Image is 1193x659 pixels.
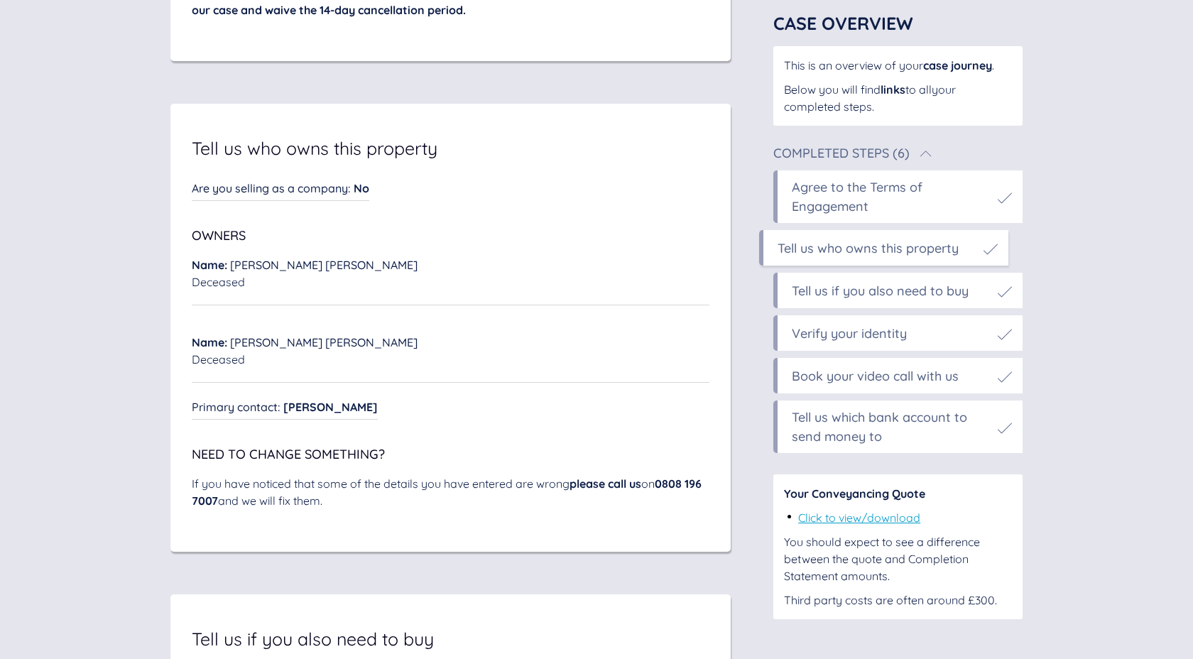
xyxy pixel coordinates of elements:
[792,324,907,343] div: Verify your identity
[784,57,1012,74] div: This is an overview of your .
[230,335,418,349] span: [PERSON_NAME] [PERSON_NAME]
[773,147,910,160] div: Completed Steps (6)
[192,181,350,195] span: Are you selling as a company :
[881,82,905,97] span: links
[192,351,709,368] div: Deceased
[192,139,437,157] span: Tell us who owns this property
[230,258,418,272] span: [PERSON_NAME] [PERSON_NAME]
[570,476,641,491] span: please call us
[792,366,959,386] div: Book your video call with us
[354,181,369,195] span: No
[192,630,434,648] span: Tell us if you also need to buy
[784,533,1012,584] div: You should expect to see a difference between the quote and Completion Statement amounts.
[798,511,920,525] a: Click to view/download
[773,12,913,34] span: Case Overview
[792,281,969,300] div: Tell us if you also need to buy
[192,475,709,509] div: If you have noticed that some of the details you have entered are wrong on and we will fix them.
[192,227,246,244] span: Owners
[192,258,227,272] span: Name :
[283,400,378,414] span: [PERSON_NAME]
[192,446,385,462] span: Need to change something?
[784,486,925,501] span: Your Conveyancing Quote
[923,58,992,72] span: case journey
[784,81,1012,115] div: Below you will find to all your completed steps .
[192,335,227,349] span: Name :
[792,408,991,446] div: Tell us which bank account to send money to
[792,178,991,216] div: Agree to the Terms of Engagement
[192,400,280,414] span: Primary contact :
[192,273,709,290] div: Deceased
[784,592,1012,609] div: Third party costs are often around £300.
[778,239,959,258] div: Tell us who owns this property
